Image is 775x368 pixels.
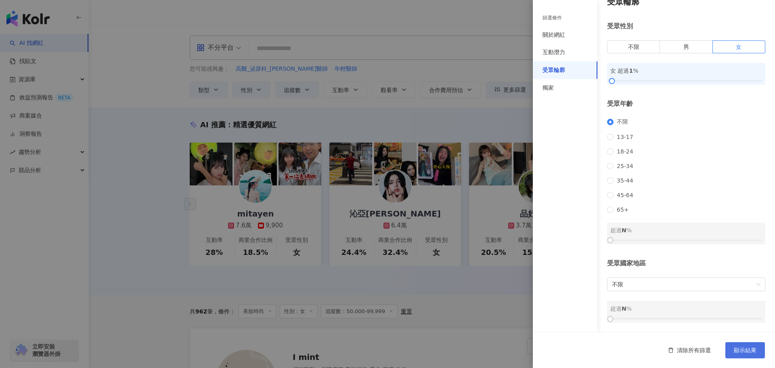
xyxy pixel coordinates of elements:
div: 受眾國家地區 [607,259,765,268]
div: 受眾輪廓 [542,66,565,74]
div: 互動潛力 [542,48,565,57]
span: 45-64 [614,192,637,198]
div: 篩選條件 [542,15,562,21]
div: 受眾性別 [607,22,765,31]
span: 18-24 [614,148,637,155]
button: 清除所有篩選 [660,342,719,358]
div: 獨家 [542,84,554,92]
span: 男 [683,44,689,50]
div: 超過 % [610,226,762,235]
div: 受眾年齡 [607,99,765,108]
span: 不限 [628,44,639,50]
span: 1 [629,67,633,74]
span: 顯示結果 [734,347,756,353]
button: 顯示結果 [725,342,765,358]
span: 不限 [612,278,760,291]
span: 不限 [614,118,631,126]
span: 清除所有篩選 [677,347,711,353]
span: 35-44 [614,177,637,184]
span: N [622,227,626,233]
span: 65+ [614,206,632,213]
span: 13-17 [614,134,637,140]
span: 25-34 [614,163,637,169]
div: 超過 % [610,304,762,313]
span: N [622,305,626,312]
span: delete [668,347,674,353]
div: 女 超過 % [610,66,762,75]
span: 女 [736,44,741,50]
div: 關於網紅 [542,31,565,39]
